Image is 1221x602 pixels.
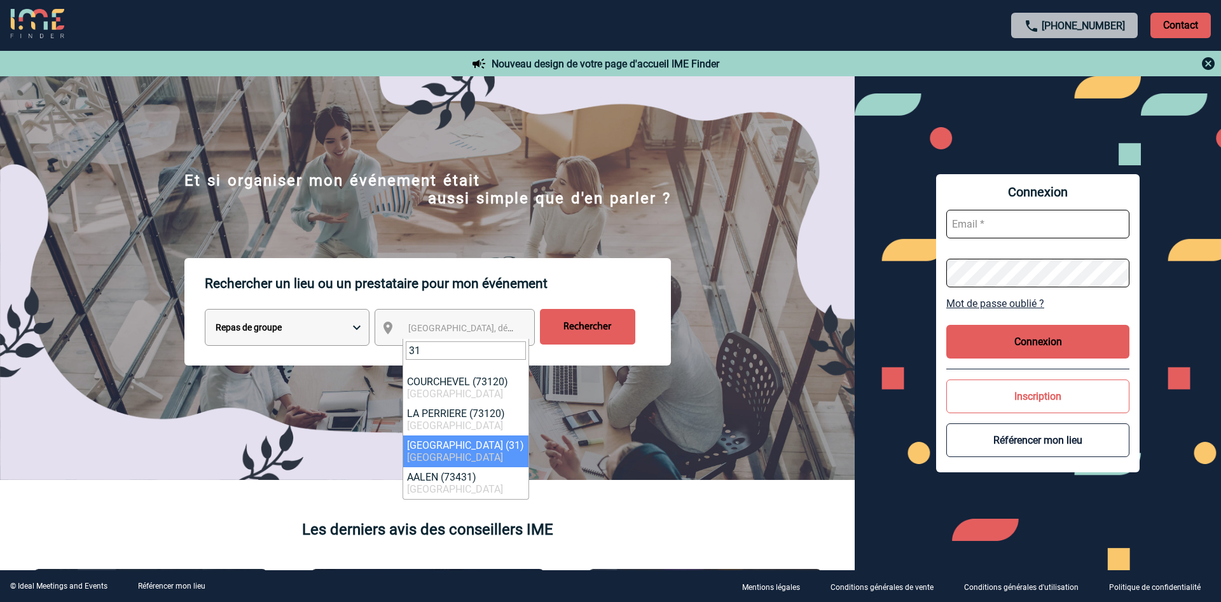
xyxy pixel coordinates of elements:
input: Rechercher [540,309,635,345]
span: [GEOGRAPHIC_DATA], département, région... [408,323,585,333]
li: AALEN (73431) [403,467,528,499]
p: Conditions générales de vente [831,583,934,592]
a: Mentions légales [732,580,820,592]
p: Rechercher un lieu ou un prestataire pour mon événement [205,258,671,309]
span: [GEOGRAPHIC_DATA] [407,388,503,400]
p: Mentions légales [742,583,800,592]
button: Référencer mon lieu [946,423,1129,457]
img: call-24-px.png [1024,18,1039,34]
a: Conditions générales de vente [820,580,954,592]
a: Mot de passe oublié ? [946,298,1129,310]
a: Conditions générales d'utilisation [954,580,1099,592]
span: [GEOGRAPHIC_DATA] [407,483,503,495]
li: [GEOGRAPHIC_DATA] (31) [403,435,528,467]
button: Connexion [946,325,1129,359]
a: Référencer mon lieu [138,582,205,591]
a: Politique de confidentialité [1099,580,1221,592]
span: [GEOGRAPHIC_DATA] [407,451,503,463]
li: LA PERRIERE (73120) [403,404,528,435]
span: Connexion [946,184,1129,200]
div: © Ideal Meetings and Events [10,582,107,591]
span: [GEOGRAPHIC_DATA] [407,420,503,432]
button: Inscription [946,380,1129,413]
p: Contact [1150,13,1211,38]
p: Politique de confidentialité [1109,583,1201,592]
a: [PHONE_NUMBER] [1042,20,1125,32]
input: Email * [946,210,1129,238]
li: COURCHEVEL (73120) [403,372,528,404]
p: Conditions générales d'utilisation [964,583,1079,592]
